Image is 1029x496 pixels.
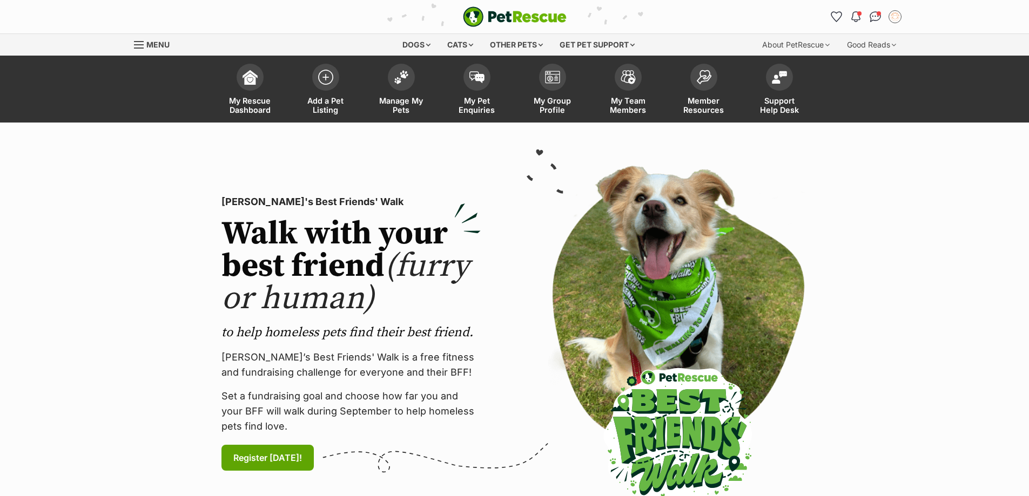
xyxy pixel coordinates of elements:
[226,96,274,114] span: My Rescue Dashboard
[394,70,409,84] img: manage-my-pets-icon-02211641906a0b7f246fdf0571729dbe1e7629f14944591b6c1af311fb30b64b.svg
[666,58,742,123] a: Member Resources
[221,445,314,471] a: Register [DATE]!
[463,6,567,27] img: logo-e224e6f780fb5917bec1dbf3a21bbac754714ae5b6737aabdf751b685950b380.svg
[395,34,438,56] div: Dogs
[301,96,350,114] span: Add a Pet Listing
[134,34,177,53] a: Menu
[680,96,728,114] span: Member Resources
[364,58,439,123] a: Manage My Pets
[482,34,550,56] div: Other pets
[590,58,666,123] a: My Team Members
[528,96,577,114] span: My Group Profile
[440,34,481,56] div: Cats
[828,8,845,25] a: Favourites
[212,58,288,123] a: My Rescue Dashboard
[886,8,904,25] button: My account
[515,58,590,123] a: My Group Profile
[867,8,884,25] a: Conversations
[696,70,711,84] img: member-resources-icon-8e73f808a243e03378d46382f2149f9095a855e16c252ad45f914b54edf8863c.svg
[439,58,515,123] a: My Pet Enquiries
[552,34,642,56] div: Get pet support
[221,389,481,434] p: Set a fundraising goal and choose how far you and your BFF will walk during September to help hom...
[233,451,302,464] span: Register [DATE]!
[839,34,904,56] div: Good Reads
[221,350,481,380] p: [PERSON_NAME]’s Best Friends' Walk is a free fitness and fundraising challenge for everyone and t...
[288,58,364,123] a: Add a Pet Listing
[243,70,258,85] img: dashboard-icon-eb2f2d2d3e046f16d808141f083e7271f6b2e854fb5c12c21221c1fb7104beca.svg
[469,71,485,83] img: pet-enquiries-icon-7e3ad2cf08bfb03b45e93fb7055b45f3efa6380592205ae92323e6603595dc1f.svg
[772,71,787,84] img: help-desk-icon-fdf02630f3aa405de69fd3d07c3f3aa587a6932b1a1747fa1d2bba05be0121f9.svg
[755,96,804,114] span: Support Help Desk
[621,70,636,84] img: team-members-icon-5396bd8760b3fe7c0b43da4ab00e1e3bb1a5d9ba89233759b79545d2d3fc5d0d.svg
[221,194,481,209] p: [PERSON_NAME]'s Best Friends' Walk
[221,324,481,341] p: to help homeless pets find their best friend.
[890,11,900,22] img: Dan profile pic
[828,8,904,25] ul: Account quick links
[545,71,560,84] img: group-profile-icon-3fa3cf56718a62981997c0bc7e787c4b2cf8bcc04b72c1350f741eb67cf2f40e.svg
[848,8,865,25] button: Notifications
[221,246,469,319] span: (furry or human)
[318,70,333,85] img: add-pet-listing-icon-0afa8454b4691262ce3f59096e99ab1cd57d4a30225e0717b998d2c9b9846f56.svg
[377,96,426,114] span: Manage My Pets
[463,6,567,27] a: PetRescue
[453,96,501,114] span: My Pet Enquiries
[604,96,653,114] span: My Team Members
[755,34,837,56] div: About PetRescue
[870,11,881,22] img: chat-41dd97257d64d25036548639549fe6c8038ab92f7586957e7f3b1b290dea8141.svg
[146,40,170,49] span: Menu
[742,58,817,123] a: Support Help Desk
[851,11,860,22] img: notifications-46538b983faf8c2785f20acdc204bb7945ddae34d4c08c2a6579f10ce5e182be.svg
[221,218,481,315] h2: Walk with your best friend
